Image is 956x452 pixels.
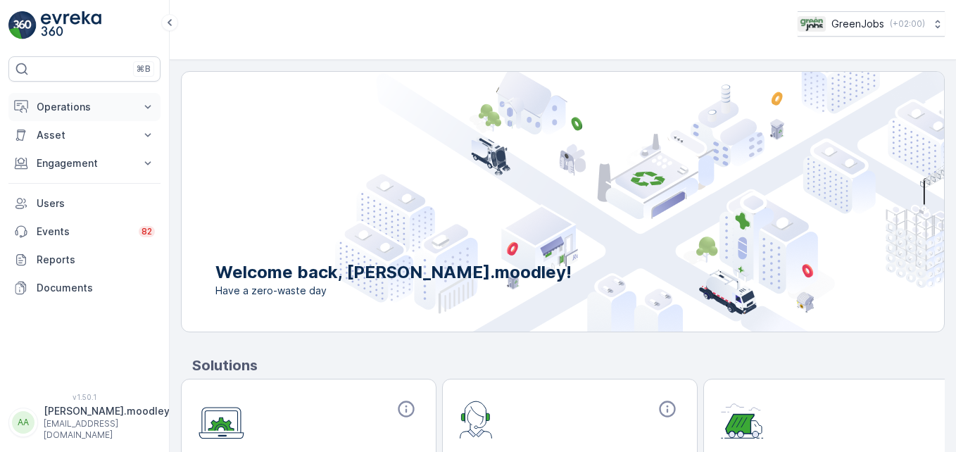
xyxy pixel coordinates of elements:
[37,196,155,211] p: Users
[37,100,132,114] p: Operations
[215,284,572,298] span: Have a zero-waste day
[335,72,944,332] img: city illustration
[798,16,826,32] img: Green_Jobs_Logo.png
[8,149,161,177] button: Engagement
[798,11,945,37] button: GreenJobs(+02:00)
[44,404,170,418] p: [PERSON_NAME].moodley
[37,156,132,170] p: Engagement
[37,253,155,267] p: Reports
[44,418,170,441] p: [EMAIL_ADDRESS][DOMAIN_NAME]
[37,225,130,239] p: Events
[141,226,152,237] p: 82
[8,274,161,302] a: Documents
[192,355,945,376] p: Solutions
[8,121,161,149] button: Asset
[8,93,161,121] button: Operations
[137,63,151,75] p: ⌘B
[199,399,244,439] img: module-icon
[8,246,161,274] a: Reports
[12,411,34,434] div: AA
[831,17,884,31] p: GreenJobs
[41,11,101,39] img: logo_light-DOdMpM7g.png
[8,218,161,246] a: Events82
[215,261,572,284] p: Welcome back, [PERSON_NAME].moodley!
[37,128,132,142] p: Asset
[8,11,37,39] img: logo
[8,393,161,401] span: v 1.50.1
[460,399,493,439] img: module-icon
[890,18,925,30] p: ( +02:00 )
[37,281,155,295] p: Documents
[721,399,764,439] img: module-icon
[8,404,161,441] button: AA[PERSON_NAME].moodley[EMAIL_ADDRESS][DOMAIN_NAME]
[8,189,161,218] a: Users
